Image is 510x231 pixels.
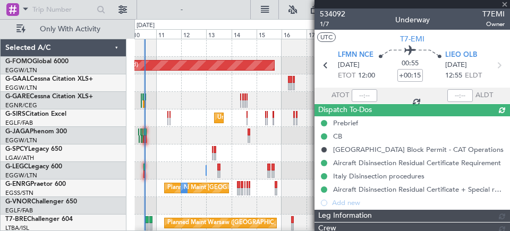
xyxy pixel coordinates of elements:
div: 13 [206,29,231,39]
div: 15 [257,29,282,39]
span: T7EMI [482,8,505,20]
span: ETOT [338,71,355,81]
span: LIEO OLB [445,50,477,61]
a: G-VNORChallenger 650 [5,199,77,205]
a: G-SPCYLegacy 650 [5,146,62,152]
span: 534092 [320,8,345,20]
span: G-JAGA [5,129,30,135]
div: Unplanned Maint [GEOGRAPHIC_DATA] ([GEOGRAPHIC_DATA]) [217,110,392,126]
a: EGNR/CEG [5,101,37,109]
span: ALDT [475,90,493,101]
a: EGLF/FAB [5,119,33,127]
span: ELDT [465,71,482,81]
a: EGSS/STN [5,189,33,197]
button: Only With Activity [12,21,115,38]
span: G-ENRG [5,181,30,187]
span: G-SPCY [5,146,28,152]
span: [DATE] [338,60,360,71]
div: 14 [232,29,257,39]
span: G-VNOR [5,199,31,205]
span: Owner [482,20,505,29]
a: G-GAALCessna Citation XLS+ [5,76,93,82]
span: G-LEGC [5,164,28,170]
div: [DATE] [137,21,155,30]
a: G-LEGCLegacy 600 [5,164,62,170]
span: G-FOMO [5,58,32,65]
span: 00:55 [402,58,419,69]
div: 12 [181,29,206,39]
button: UTC [317,32,336,42]
span: 1/7 [320,20,345,29]
div: 17 [307,29,331,39]
span: G-GARE [5,93,30,100]
a: EGGW/LTN [5,172,37,179]
span: T7-EMI [400,33,424,45]
a: G-ENRGPraetor 600 [5,181,66,187]
a: EGLF/FAB [5,207,33,215]
input: Trip Number [32,2,93,18]
a: LGAV/ATH [5,154,34,162]
div: 16 [282,29,307,39]
a: EGGW/LTN [5,84,37,92]
div: 10 [131,29,156,39]
span: [DATE] [445,60,467,71]
a: T7-BREChallenger 604 [5,216,73,223]
div: Underway [395,14,430,25]
div: Planned Maint Warsaw ([GEOGRAPHIC_DATA]) [167,215,295,231]
a: EGGW/LTN [5,136,37,144]
span: G-SIRS [5,111,25,117]
a: G-SIRSCitation Excel [5,111,66,117]
a: G-JAGAPhenom 300 [5,129,67,135]
span: LFMN NCE [338,50,373,61]
span: 12:55 [445,71,462,81]
div: No Crew [184,180,208,196]
div: 11 [156,29,181,39]
span: Only With Activity [28,25,112,33]
div: Planned Maint [GEOGRAPHIC_DATA] ([GEOGRAPHIC_DATA]) [167,180,335,196]
span: G-GAAL [5,76,30,82]
span: ATOT [331,90,349,101]
span: 12:00 [358,71,375,81]
a: G-FOMOGlobal 6000 [5,58,69,65]
span: T7-BRE [5,216,27,223]
a: G-GARECessna Citation XLS+ [5,93,93,100]
a: EGGW/LTN [5,66,37,74]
